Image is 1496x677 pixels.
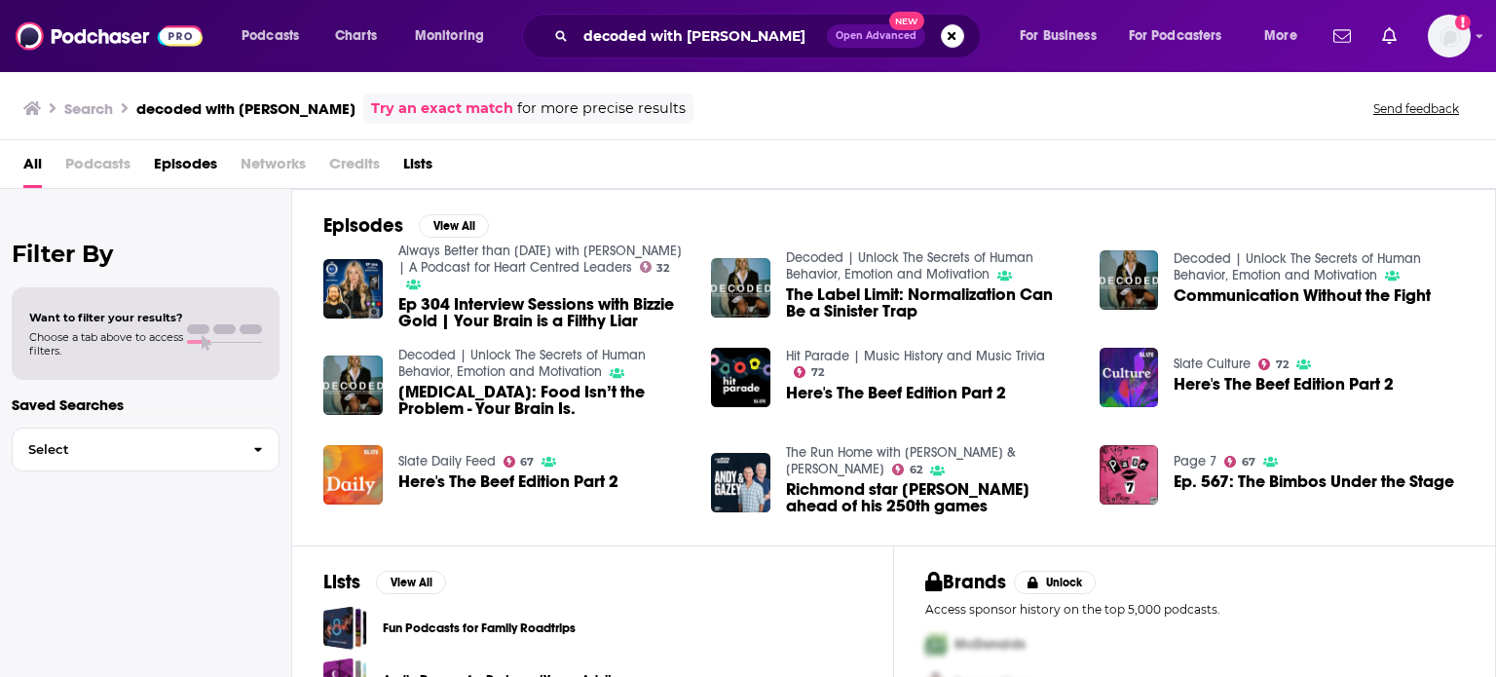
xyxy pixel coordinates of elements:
span: More [1264,22,1297,50]
span: For Podcasters [1129,22,1222,50]
span: Podcasts [65,148,131,188]
a: Page 7 [1174,453,1216,470]
a: 72 [1258,358,1289,370]
img: The Label Limit: Normalization Can Be a Sinister Trap [711,258,770,318]
span: 62 [910,466,922,474]
img: Ep. 567: The Bimbos Under the Stage [1100,445,1159,505]
a: Decoded | Unlock The Secrets of Human Behavior, Emotion and Motivation [398,347,646,380]
a: Show notifications dropdown [1374,19,1404,53]
span: Choose a tab above to access filters. [29,330,183,357]
a: Here's The Beef Edition Part 2 [398,473,618,490]
span: 32 [656,264,669,273]
a: ListsView All [323,570,446,594]
span: Richmond star [PERSON_NAME] ahead of his 250th games [786,481,1076,514]
button: Select [12,428,280,471]
a: Communication Without the Fight [1174,287,1431,304]
span: Select [13,443,238,456]
button: Show profile menu [1428,15,1471,57]
h2: Episodes [323,213,403,238]
a: 62 [892,464,922,475]
a: Ep 304 Interview Sessions with Bizzie Gold | Your Brain is a Filthy Liar [398,296,689,329]
a: Decoded | Unlock The Secrets of Human Behavior, Emotion and Motivation [1174,250,1421,283]
img: Communication Without the Fight [1100,250,1159,310]
a: Try an exact match [371,97,513,120]
button: open menu [1251,20,1322,52]
span: Want to filter your results? [29,311,183,324]
img: Emotional Eating: Food Isn’t the Problem - Your Brain Is. [323,356,383,415]
img: Podchaser - Follow, Share and Rate Podcasts [16,18,203,55]
span: Monitoring [415,22,484,50]
span: 72 [811,368,824,377]
span: Credits [329,148,380,188]
span: 67 [520,458,534,467]
img: User Profile [1428,15,1471,57]
a: Lists [403,148,432,188]
a: Charts [322,20,389,52]
p: Access sponsor history on the top 5,000 podcasts. [925,602,1464,617]
button: open menu [228,20,324,52]
p: Saved Searches [12,395,280,414]
svg: Add a profile image [1455,15,1471,30]
a: Show notifications dropdown [1326,19,1359,53]
span: Logged in as Ashley_Beenen [1428,15,1471,57]
a: 32 [640,261,670,273]
img: First Pro Logo [917,624,954,664]
a: Ep. 567: The Bimbos Under the Stage [1174,473,1454,490]
button: Open AdvancedNew [827,24,925,48]
a: All [23,148,42,188]
button: Unlock [1014,571,1097,594]
a: 67 [1224,456,1255,468]
a: Slate Culture [1174,356,1251,372]
input: Search podcasts, credits, & more... [576,20,827,52]
a: The Label Limit: Normalization Can Be a Sinister Trap [786,286,1076,320]
a: The Run Home with Andy & Gazey [786,444,1016,477]
h3: decoded with [PERSON_NAME] [136,99,355,118]
button: View All [419,214,489,238]
span: McDonalds [954,636,1026,653]
span: New [889,12,924,30]
a: 72 [794,366,824,378]
h2: Filter By [12,240,280,268]
span: [MEDICAL_DATA]: Food Isn’t the Problem - Your Brain Is. [398,384,689,417]
span: Charts [335,22,377,50]
img: Here's The Beef Edition Part 2 [1100,348,1159,407]
span: 72 [1276,360,1289,369]
a: Emotional Eating: Food Isn’t the Problem - Your Brain Is. [398,384,689,417]
a: Decoded | Unlock The Secrets of Human Behavior, Emotion and Motivation [786,249,1033,282]
a: 67 [504,456,535,468]
a: Ep 304 Interview Sessions with Bizzie Gold | Your Brain is a Filthy Liar [323,259,383,319]
span: for more precise results [517,97,686,120]
span: Networks [241,148,306,188]
a: Here's The Beef Edition Part 2 [1174,376,1394,393]
a: Richmond star Nick Vlaustin ahead of his 250th games [786,481,1076,514]
img: Richmond star Nick Vlaustin ahead of his 250th games [711,453,770,512]
a: Episodes [154,148,217,188]
button: open menu [401,20,509,52]
a: Fun Podcasts for Family Roadtrips [323,606,367,650]
button: View All [376,571,446,594]
span: For Business [1020,22,1097,50]
a: Here's The Beef Edition Part 2 [786,385,1006,401]
a: Always Better than Yesterday with Ryan Hartley | A Podcast for Heart Centred Leaders [398,243,682,276]
a: Slate Daily Feed [398,453,496,470]
span: Open Advanced [836,31,916,41]
img: Here's The Beef Edition Part 2 [323,445,383,505]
